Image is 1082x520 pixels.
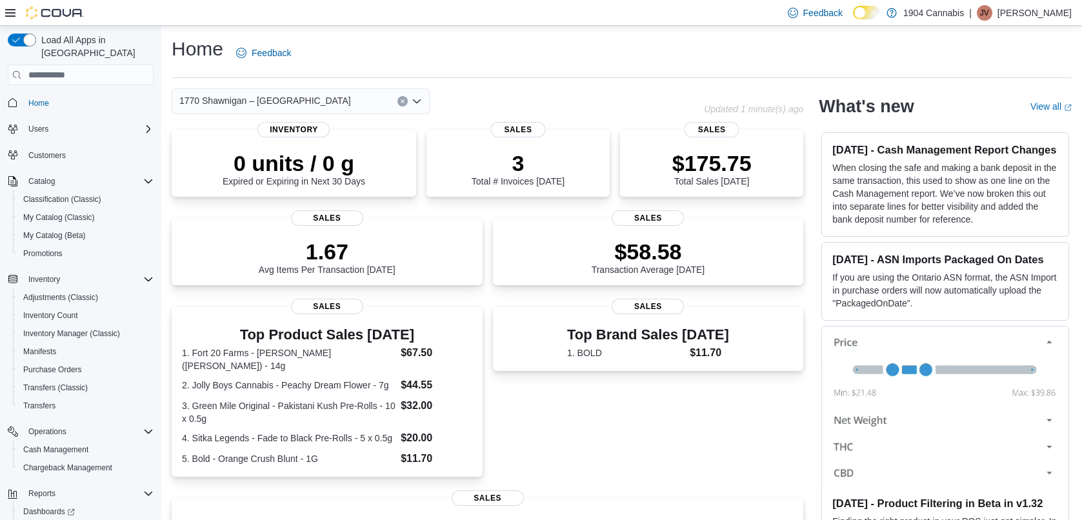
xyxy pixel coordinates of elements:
[18,308,83,323] a: Inventory Count
[257,122,330,137] span: Inventory
[18,246,68,261] a: Promotions
[18,228,154,243] span: My Catalog (Beta)
[28,150,66,161] span: Customers
[13,343,159,361] button: Manifests
[13,226,159,245] button: My Catalog (Beta)
[3,270,159,288] button: Inventory
[18,380,154,395] span: Transfers (Classic)
[18,192,154,207] span: Classification (Classic)
[567,346,685,359] dt: 1. BOLD
[182,379,396,392] dt: 2. Jolly Boys Cannabis - Peachy Dream Flower - 7g
[23,272,154,287] span: Inventory
[23,365,82,375] span: Purchase Orders
[3,172,159,190] button: Catalog
[612,299,684,314] span: Sales
[401,430,472,446] dd: $20.00
[3,423,159,441] button: Operations
[18,210,154,225] span: My Catalog (Classic)
[23,506,75,517] span: Dashboards
[23,148,71,163] a: Customers
[18,362,154,377] span: Purchase Orders
[18,326,125,341] a: Inventory Manager (Classic)
[252,46,291,59] span: Feedback
[997,5,1072,21] p: [PERSON_NAME]
[13,459,159,477] button: Chargeback Management
[832,143,1058,156] h3: [DATE] - Cash Management Report Changes
[704,104,803,114] p: Updated 1 minute(s) ago
[13,397,159,415] button: Transfers
[3,120,159,138] button: Users
[23,463,112,473] span: Chargeback Management
[672,150,752,186] div: Total Sales [DATE]
[18,504,80,519] a: Dashboards
[28,274,60,285] span: Inventory
[472,150,565,176] p: 3
[803,6,843,19] span: Feedback
[182,327,472,343] h3: Top Product Sales [DATE]
[291,210,363,226] span: Sales
[672,150,752,176] p: $175.75
[23,272,65,287] button: Inventory
[13,441,159,459] button: Cash Management
[18,246,154,261] span: Promotions
[259,239,396,275] div: Avg Items Per Transaction [DATE]
[23,486,154,501] span: Reports
[28,488,55,499] span: Reports
[182,452,396,465] dt: 5. Bold - Orange Crush Blunt - 1G
[28,98,49,108] span: Home
[18,398,154,414] span: Transfers
[231,40,296,66] a: Feedback
[23,328,120,339] span: Inventory Manager (Classic)
[28,176,55,186] span: Catalog
[18,326,154,341] span: Inventory Manager (Classic)
[13,245,159,263] button: Promotions
[1030,101,1072,112] a: View allExternal link
[23,383,88,393] span: Transfers (Classic)
[23,95,54,111] a: Home
[1064,104,1072,112] svg: External link
[18,228,91,243] a: My Catalog (Beta)
[592,239,705,265] p: $58.58
[23,121,54,137] button: Users
[13,325,159,343] button: Inventory Manager (Classic)
[23,147,154,163] span: Customers
[592,239,705,275] div: Transaction Average [DATE]
[980,5,989,21] span: JV
[182,346,396,372] dt: 1. Fort 20 Farms - [PERSON_NAME] ([PERSON_NAME]) - 14g
[567,327,729,343] h3: Top Brand Sales [DATE]
[23,212,95,223] span: My Catalog (Classic)
[23,445,88,455] span: Cash Management
[13,306,159,325] button: Inventory Count
[401,377,472,393] dd: $44.55
[18,362,87,377] a: Purchase Orders
[18,504,154,519] span: Dashboards
[223,150,365,176] p: 0 units / 0 g
[18,308,154,323] span: Inventory Count
[18,290,154,305] span: Adjustments (Classic)
[13,361,159,379] button: Purchase Orders
[397,96,408,106] button: Clear input
[23,174,60,189] button: Catalog
[23,424,72,439] button: Operations
[969,5,972,21] p: |
[23,346,56,357] span: Manifests
[853,19,854,20] span: Dark Mode
[832,271,1058,310] p: If you are using the Ontario ASN format, the ASN Import in purchase orders will now automatically...
[412,96,422,106] button: Open list of options
[490,122,545,137] span: Sales
[853,6,880,19] input: Dark Mode
[182,432,396,445] dt: 4. Sitka Legends - Fade to Black Pre-Rolls - 5 x 0.5g
[13,208,159,226] button: My Catalog (Classic)
[3,485,159,503] button: Reports
[685,122,739,137] span: Sales
[977,5,992,21] div: Jeffrey Villeneuve
[18,398,61,414] a: Transfers
[18,460,154,475] span: Chargeback Management
[23,230,86,241] span: My Catalog (Beta)
[28,426,66,437] span: Operations
[903,5,964,21] p: 1904 Cannabis
[832,497,1058,510] h3: [DATE] - Product Filtering in Beta in v1.32
[472,150,565,186] div: Total # Invoices [DATE]
[223,150,365,186] div: Expired or Expiring in Next 30 Days
[18,460,117,475] a: Chargeback Management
